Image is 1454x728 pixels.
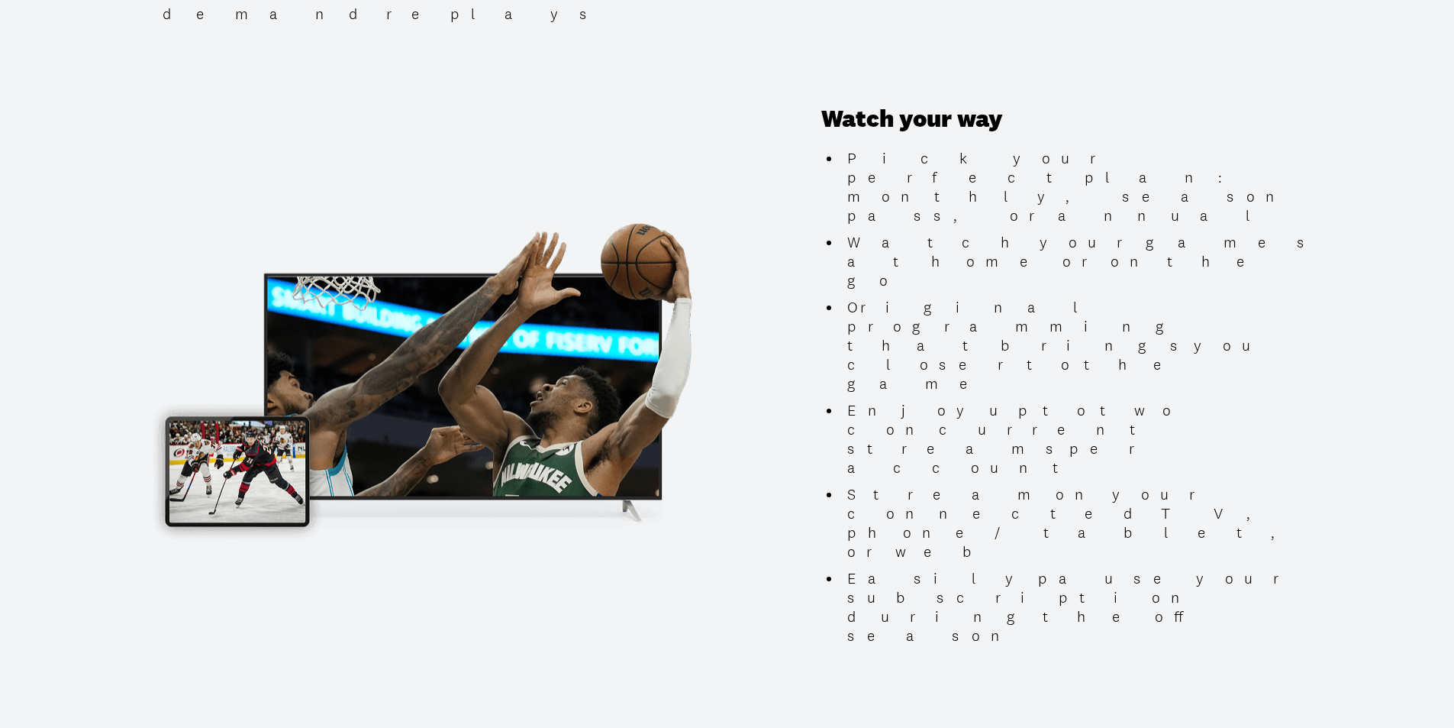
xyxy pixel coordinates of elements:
li: Stream on your connected TV, phone/tablet, or web [841,485,1317,561]
li: Pick your perfect plan: monthly, season pass, or annual [841,149,1317,225]
h3: Watch your way [821,105,1317,134]
li: Enjoy up to two concurrent streams per account [841,401,1317,477]
li: Easily pause your subscription during the off season [841,569,1317,645]
li: Original programming that brings you closer to the game [841,298,1317,393]
li: Watch your games at home or on the go [841,233,1317,290]
img: Promotional Image [137,206,750,552]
